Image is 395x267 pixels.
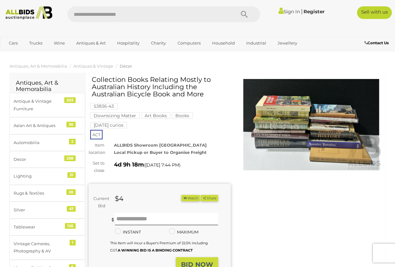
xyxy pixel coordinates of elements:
[144,162,180,167] span: ( )
[9,93,85,117] a: Antique & Vintage Furniture 203
[69,139,76,144] div: 2
[9,235,85,260] a: Vintage Cameras, Photography & AV 1
[273,38,301,48] a: Jewellery
[114,143,207,148] strong: ALLBIDS Showroom [GEOGRAPHIC_DATA]
[14,190,66,197] div: Rugs & Textiles
[25,38,47,48] a: Trucks
[90,113,140,118] a: Downsizing Matter
[84,142,109,156] div: Item location
[92,76,229,98] h1: Collection Books Relating Mostly to Australian History Including the Australian Bicycle Book and ...
[172,112,193,119] mark: Books
[365,40,389,45] b: Contact Us
[357,6,392,19] a: Sell with us
[114,150,207,155] strong: Local Pickup or Buyer to Organise Freight
[181,195,200,202] button: Watch
[9,64,67,69] a: Antiques, Art & Memorabilia
[208,38,239,48] a: Household
[90,103,117,109] mark: 53836-43
[16,80,79,93] h2: Antiques, Art & Memorabilia
[9,117,85,134] a: Asian Art & Antiques 36
[90,112,140,119] mark: Downsizing Matter
[66,189,76,195] div: 20
[67,206,76,212] div: 47
[90,104,117,109] a: 53836-43
[229,6,260,22] button: Search
[70,240,76,246] div: 1
[14,223,66,231] div: Tablewear
[301,8,303,15] span: |
[141,112,170,119] mark: Art Books
[114,161,144,168] strong: 4d 9h 18m
[14,98,66,112] div: Antique & Vintage Furniture
[66,122,76,127] div: 36
[14,206,66,214] div: Silver
[72,38,110,48] a: Antiques & Art
[365,39,390,46] a: Contact Us
[118,248,193,252] b: A WINNING BID IS A BINDING CONTRACT
[115,195,123,203] strong: $4
[9,202,85,218] a: Silver 47
[90,130,103,139] span: ACT
[64,97,76,103] div: 203
[65,223,76,229] div: 126
[9,134,85,151] a: Automobilia 2
[141,113,170,118] a: Art Books
[5,38,22,48] a: Cars
[84,160,109,174] div: Set to close
[181,195,200,202] li: Watch this item
[9,168,85,185] a: Lighting 31
[242,38,270,48] a: Industrial
[120,64,132,69] a: Decor
[50,38,69,48] a: Wine
[3,6,55,20] img: Allbids.com.au
[90,123,127,128] a: [DATE] curios
[90,122,127,128] mark: [DATE] curios
[14,122,66,129] div: Asian Art & Antiques
[201,195,218,202] button: Share
[9,219,85,235] a: Tablewear 126
[304,9,324,15] a: Register
[173,38,205,48] a: Computers
[169,228,198,236] label: MAXIMUM
[67,172,76,178] div: 31
[14,240,66,255] div: Vintage Cameras, Photography & AV
[113,38,144,48] a: Hospitality
[110,241,208,252] small: This Item will incur a Buyer's Premium of 22.5% including GST.
[64,155,76,161] div: 258
[240,79,382,170] img: Collection Books Relating Mostly to Australian History Including the Australian Bicycle Book and ...
[28,48,49,59] a: Sports
[147,38,170,48] a: Charity
[9,185,85,202] a: Rugs & Textiles 20
[172,113,193,118] a: Books
[53,48,106,59] a: [GEOGRAPHIC_DATA]
[14,139,66,146] div: Automobilia
[5,48,25,59] a: Office
[14,173,66,180] div: Lighting
[89,195,110,210] div: Current Bid
[145,162,179,168] span: [DATE] 7:44 PM
[73,64,113,69] a: Antiques & Vintage
[14,156,66,163] div: Decor
[9,151,85,168] a: Decor 258
[115,228,141,236] label: INSTANT
[279,9,300,15] a: Sign In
